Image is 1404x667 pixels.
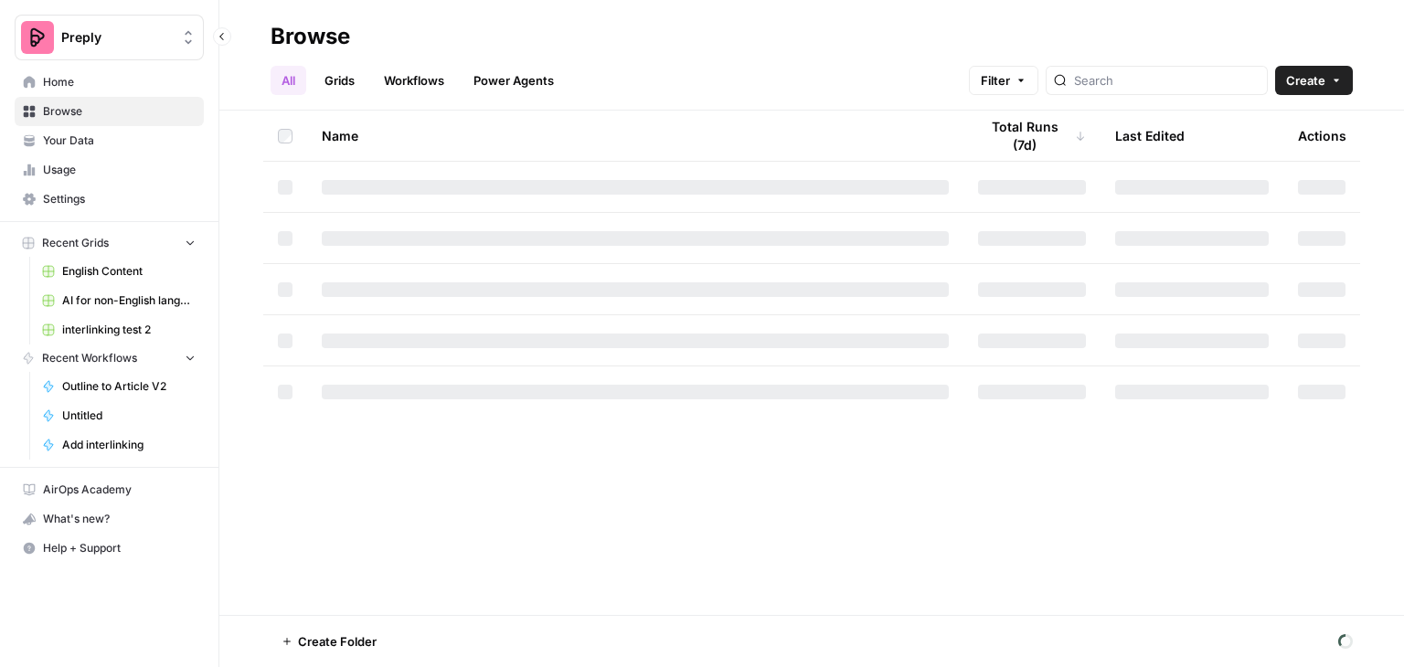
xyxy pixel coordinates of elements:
[978,111,1086,161] div: Total Runs (7d)
[62,437,196,453] span: Add interlinking
[1275,66,1353,95] button: Create
[271,627,388,656] button: Create Folder
[15,68,204,97] a: Home
[34,430,204,460] a: Add interlinking
[322,111,949,161] div: Name
[1298,111,1346,161] div: Actions
[271,22,350,51] div: Browse
[34,401,204,430] a: Untitled
[34,286,204,315] a: AI for non-English languages
[42,235,109,251] span: Recent Grids
[15,229,204,257] button: Recent Grids
[21,21,54,54] img: Preply Logo
[62,378,196,395] span: Outline to Article V2
[969,66,1038,95] button: Filter
[15,126,204,155] a: Your Data
[15,534,204,563] button: Help + Support
[43,162,196,178] span: Usage
[34,257,204,286] a: English Content
[43,74,196,90] span: Home
[298,632,377,651] span: Create Folder
[43,482,196,498] span: AirOps Academy
[15,344,204,372] button: Recent Workflows
[34,372,204,401] a: Outline to Article V2
[62,322,196,338] span: interlinking test 2
[15,475,204,504] a: AirOps Academy
[373,66,455,95] a: Workflows
[61,28,172,47] span: Preply
[271,66,306,95] a: All
[42,350,137,366] span: Recent Workflows
[62,408,196,424] span: Untitled
[62,263,196,280] span: English Content
[43,103,196,120] span: Browse
[16,505,203,533] div: What's new?
[15,15,204,60] button: Workspace: Preply
[62,292,196,309] span: AI for non-English languages
[15,185,204,214] a: Settings
[463,66,565,95] a: Power Agents
[314,66,366,95] a: Grids
[15,97,204,126] a: Browse
[43,191,196,207] span: Settings
[1115,111,1185,161] div: Last Edited
[15,504,204,534] button: What's new?
[34,315,204,344] a: interlinking test 2
[15,155,204,185] a: Usage
[981,71,1010,90] span: Filter
[1074,71,1260,90] input: Search
[43,540,196,556] span: Help + Support
[1286,71,1325,90] span: Create
[43,132,196,149] span: Your Data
